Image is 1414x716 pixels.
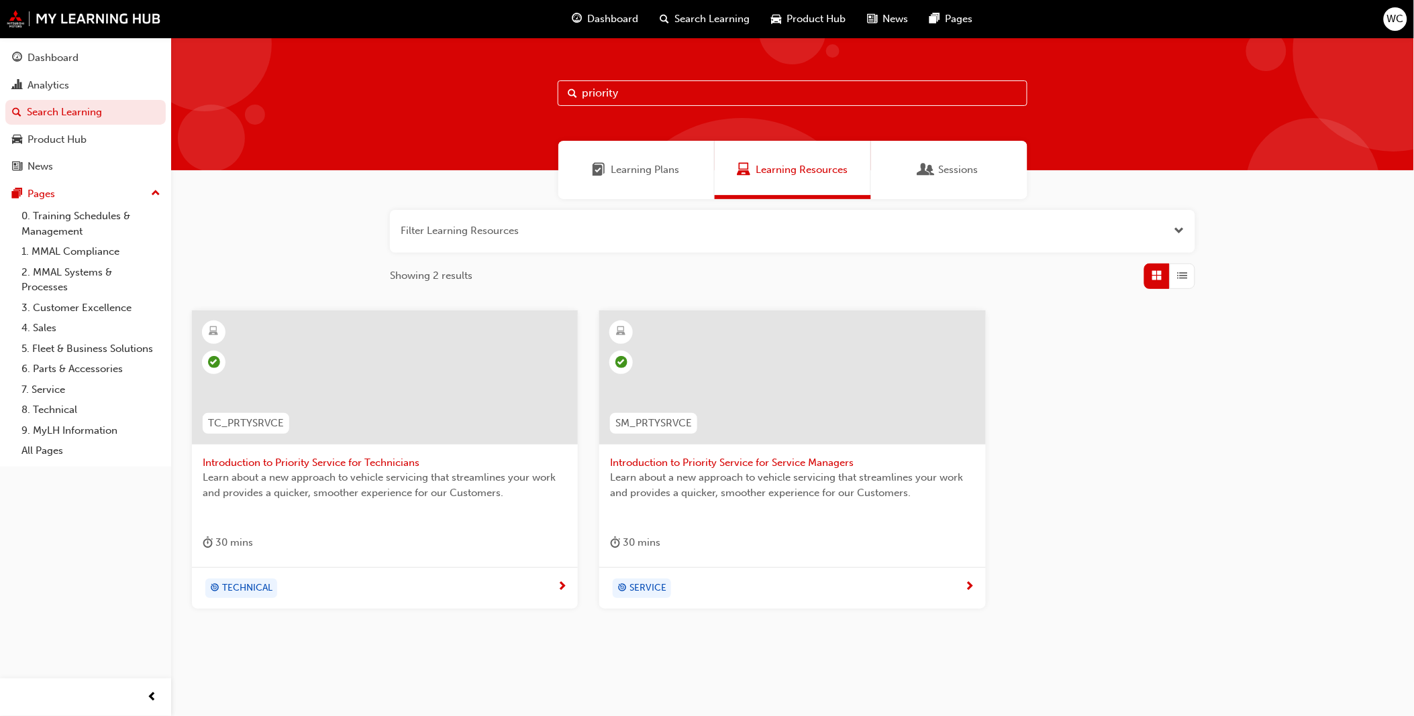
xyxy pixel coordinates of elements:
[16,440,166,461] a: All Pages
[617,323,626,341] span: learningResourceType_ELEARNING-icon
[5,154,166,179] a: News
[599,310,985,609] a: SM_PRTYSRVCEIntroduction to Priority Service for Service ManagersLearn about a new approach to ve...
[16,241,166,262] a: 1. MMAL Compliance
[610,455,974,471] span: Introduction to Priority Service for Service Managers
[593,162,606,178] span: Learning Plans
[868,11,878,27] span: news-icon
[939,162,978,178] span: Sessions
[610,470,974,500] span: Learn about a new approach to vehicle servicing that streamlines your work and provides a quicker...
[16,379,166,400] a: 7. Service
[12,161,22,173] span: news-icon
[28,132,87,147] div: Product Hub
[787,11,846,27] span: Product Hub
[756,162,848,178] span: Learning Resources
[660,11,670,27] span: search-icon
[568,86,577,101] span: Search
[1387,11,1404,27] span: WC
[1152,268,1162,284] span: Grid
[675,11,750,27] span: Search Learning
[5,127,166,152] a: Product Hub
[610,534,660,551] div: 30 mins
[28,78,69,93] div: Analytics
[148,689,158,706] span: prev-icon
[208,356,220,368] span: learningRecordVerb_PASS-icon
[16,359,166,379] a: 6. Parts & Accessories
[588,11,639,27] span: Dashboard
[208,416,284,431] span: TC_PRTYSRVCE
[629,581,666,596] span: SERVICE
[5,46,166,70] a: Dashboard
[12,80,22,92] span: chart-icon
[5,182,166,206] button: Pages
[12,107,21,119] span: search-icon
[1178,268,1188,284] span: List
[920,162,933,178] span: Sessions
[650,5,761,33] a: search-iconSearch Learning
[203,470,567,500] span: Learn about a new approach to vehicle servicing that streamlines your work and provides a quicker...
[203,534,253,551] div: 30 mins
[12,134,22,146] span: car-icon
[1174,223,1184,239] button: Open the filter
[761,5,857,33] a: car-iconProduct Hub
[192,310,578,609] a: TC_PRTYSRVCEIntroduction to Priority Service for TechniciansLearn about a new approach to vehicle...
[610,534,620,551] span: duration-icon
[558,141,715,199] a: Learning PlansLearning Plans
[203,455,567,471] span: Introduction to Priority Service for Technicians
[737,162,750,178] span: Learning Resources
[772,11,782,27] span: car-icon
[12,52,22,64] span: guage-icon
[562,5,650,33] a: guage-iconDashboard
[28,50,79,66] div: Dashboard
[883,11,909,27] span: News
[16,206,166,241] a: 0. Training Schedules & Management
[390,268,472,284] span: Showing 2 results
[5,100,166,125] a: Search Learning
[611,162,680,178] span: Learning Plans
[16,318,166,339] a: 4. Sales
[16,298,166,318] a: 3. Customer Excellence
[210,580,219,597] span: target-icon
[1384,7,1407,31] button: WC
[28,159,53,174] div: News
[558,80,1027,106] input: Search...
[151,185,160,202] span: up-icon
[715,141,871,199] a: Learning ResourcesLearning Resources
[615,416,692,431] span: SM_PRTYSRVCE
[16,420,166,441] a: 9. MyLH Information
[5,73,166,98] a: Analytics
[557,581,567,593] span: next-icon
[930,11,940,27] span: pages-icon
[615,356,627,368] span: learningRecordVerb_PASS-icon
[222,581,272,596] span: TECHNICAL
[209,323,219,341] span: learningResourceType_ELEARNING-icon
[12,188,22,200] span: pages-icon
[203,534,213,551] span: duration-icon
[871,141,1027,199] a: SessionsSessions
[572,11,583,27] span: guage-icon
[946,11,973,27] span: Pages
[617,580,627,597] span: target-icon
[5,43,166,182] button: DashboardAnalyticsSearch LearningProduct HubNews
[919,5,984,33] a: pages-iconPages
[857,5,919,33] a: news-iconNews
[16,262,166,298] a: 2. MMAL Systems & Processes
[16,339,166,359] a: 5. Fleet & Business Solutions
[16,400,166,420] a: 8. Technical
[7,10,161,27] img: mmal
[28,186,55,202] div: Pages
[965,581,975,593] span: next-icon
